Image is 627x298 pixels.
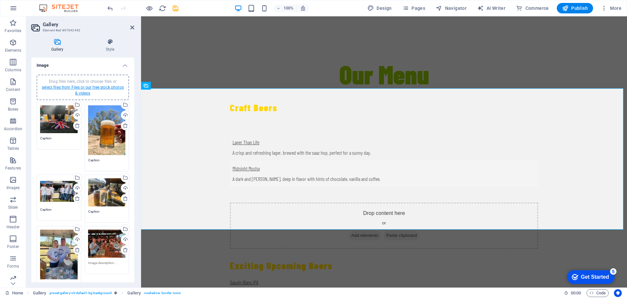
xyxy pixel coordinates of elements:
[589,289,606,297] span: Code
[42,85,124,96] a: select files from Files or our free stock photos & videos
[564,289,581,297] h6: Session time
[8,205,18,210] p: Slider
[143,289,181,297] span: . noshadow .border-none
[283,4,294,12] h6: 100%
[273,4,297,12] button: 100%
[38,4,87,12] img: Editor Logo
[5,67,21,73] p: Columns
[7,264,19,269] p: Forms
[40,105,78,133] div: WhatsAppImage2025-09-02at09.18.12_19aa6ca1-eNW_RCW9KsxMn0jMKgkmCg.jpg
[49,289,112,297] span: . preset-gallery-v3-default .bg-background
[513,3,552,13] button: Commerce
[5,289,23,297] a: Click to cancel selection. Double-click to open Pages
[145,4,153,12] button: Click here to leave preview mode and continue editing
[33,289,46,297] span: Click to select. Double-click to edit
[33,289,181,297] nav: breadcrumb
[6,87,20,92] p: Content
[31,58,134,69] h4: Image
[88,105,126,155] div: WhatsAppImage2025-09-02at09.17.23_2fabcae4-41mx5hD0Lqq3TI9NlrQriw.jpg
[433,3,469,13] button: Navigator
[88,178,126,206] div: WhatsAppImage2025-08-29at14.50.58_61657a59-FoWJcZhDdhTtaP7sC8j-Yg.jpg
[7,185,20,190] p: Images
[402,5,425,11] span: Pages
[243,215,279,224] span: Paste clipboard
[7,224,20,230] p: Header
[562,5,588,11] span: Publish
[300,5,306,11] i: On resize automatically adjust zoom level to fit chosen device.
[159,5,166,12] i: Reload page
[8,107,19,112] p: Boxes
[400,3,428,13] button: Pages
[436,5,467,11] span: Navigator
[365,3,394,13] div: Design (Ctrl+Alt+Y)
[172,5,179,12] i: Save (Ctrl+S)
[114,291,117,295] i: This element is a customizable preset
[598,3,624,13] button: More
[43,27,121,33] h3: Element #ed-897642442
[171,4,179,12] button: save
[106,5,114,12] i: Undo: Change gallery images (Ctrl+Z)
[474,3,508,13] button: AI Writer
[587,289,609,297] button: Code
[88,230,126,258] div: WhatsAppImage2025-09-02at13.24.46_b20707f1-SO_AEWfVRh5SQWzzZB2nOw.jpg
[5,28,21,33] p: Favorites
[19,7,47,13] div: Get Started
[106,4,114,12] button: undo
[477,5,506,11] span: AI Writer
[571,289,581,297] span: 00 00
[42,79,124,96] span: Drag files here, click to choose files or
[127,289,141,297] span: Click to select. Double-click to edit
[5,48,22,53] p: Elements
[40,178,78,204] div: WhatsAppImage2025-09-02at09.12.36_04189748-SQQJQPWFYjfEu5Lc6Y6jfg.jpg
[158,4,166,12] button: reload
[365,3,394,13] button: Design
[575,290,576,295] span: :
[89,186,397,233] div: Drop content here
[5,166,21,171] p: Features
[367,5,392,11] span: Design
[86,39,134,52] h4: Style
[4,126,22,131] p: Accordion
[48,1,55,8] div: 5
[208,215,240,224] span: Add elements
[40,230,78,279] div: WhatsAppImage2025-09-02at11.48.52_f06b5dc0-lyOKYm4s5eGtp9dpfuh28g.jpg
[5,3,53,17] div: Get Started 5 items remaining, 0% complete
[7,146,19,151] p: Tables
[43,22,134,27] h2: Gallery
[614,289,622,297] button: Usercentrics
[516,5,549,11] span: Commerce
[31,39,86,52] h4: Gallery
[7,244,19,249] p: Footer
[557,3,593,13] button: Publish
[601,5,621,11] span: More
